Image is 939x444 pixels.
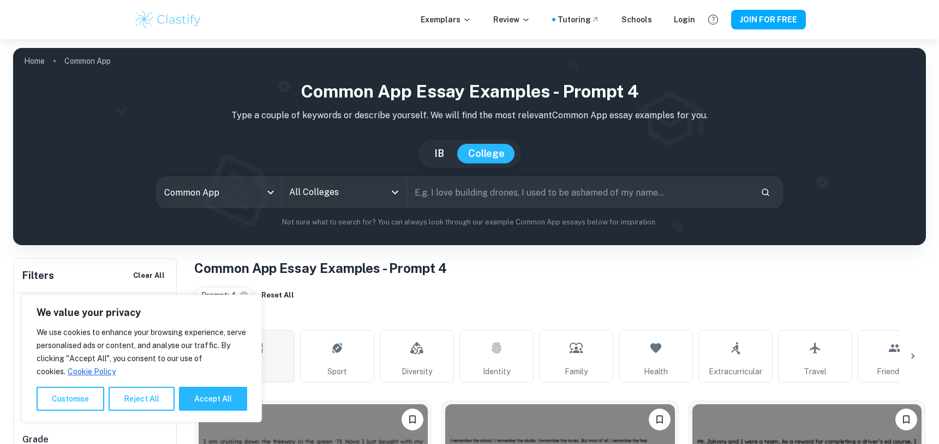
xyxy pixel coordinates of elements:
[37,326,247,378] p: We use cookies to enhance your browsing experience, serve personalised ads or content, and analys...
[194,287,254,304] div: Prompt: 4
[565,366,588,378] span: Family
[804,366,827,378] span: Travel
[493,14,530,26] p: Review
[387,185,403,200] button: Open
[259,287,297,303] button: Reset All
[22,295,262,422] div: We value your privacy
[895,409,917,430] button: Please log in to bookmark exemplars
[704,10,722,29] button: Help and Feedback
[179,387,247,411] button: Accept All
[483,366,510,378] span: Identity
[22,109,917,122] p: Type a couple of keywords or describe yourself. We will find the most relevant Common App essay e...
[67,367,116,376] a: Cookie Policy
[649,409,671,430] button: Please log in to bookmark exemplars
[22,268,54,283] h6: Filters
[157,177,281,208] div: Common App
[24,53,45,69] a: Home
[64,55,111,67] p: Common App
[194,258,926,278] h1: Common App Essay Examples - Prompt 4
[756,183,775,202] button: Search
[423,144,455,163] button: IB
[109,387,175,411] button: Reject All
[407,177,752,208] input: E.g. I love building drones, I used to be ashamed of my name...
[13,48,926,245] img: profile cover
[709,366,762,378] span: Extracurricular
[201,289,241,301] span: Prompt: 4
[194,313,926,326] h6: Topic
[37,387,104,411] button: Customise
[877,366,913,378] span: Friendship
[421,14,471,26] p: Exemplars
[558,14,600,26] a: Tutoring
[402,366,432,378] span: Diversity
[130,267,168,284] button: Clear All
[22,78,917,105] h1: Common App Essay Examples - Prompt 4
[457,144,516,163] button: College
[731,10,806,29] button: JOIN FOR FREE
[674,14,695,26] a: Login
[402,409,423,430] button: Please log in to bookmark exemplars
[621,14,652,26] a: Schools
[37,306,247,319] p: We value your privacy
[22,217,917,228] p: Not sure what to search for? You can always look through our example Common App essays below for ...
[327,366,347,378] span: Sport
[644,366,668,378] span: Health
[134,9,203,31] img: Clastify logo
